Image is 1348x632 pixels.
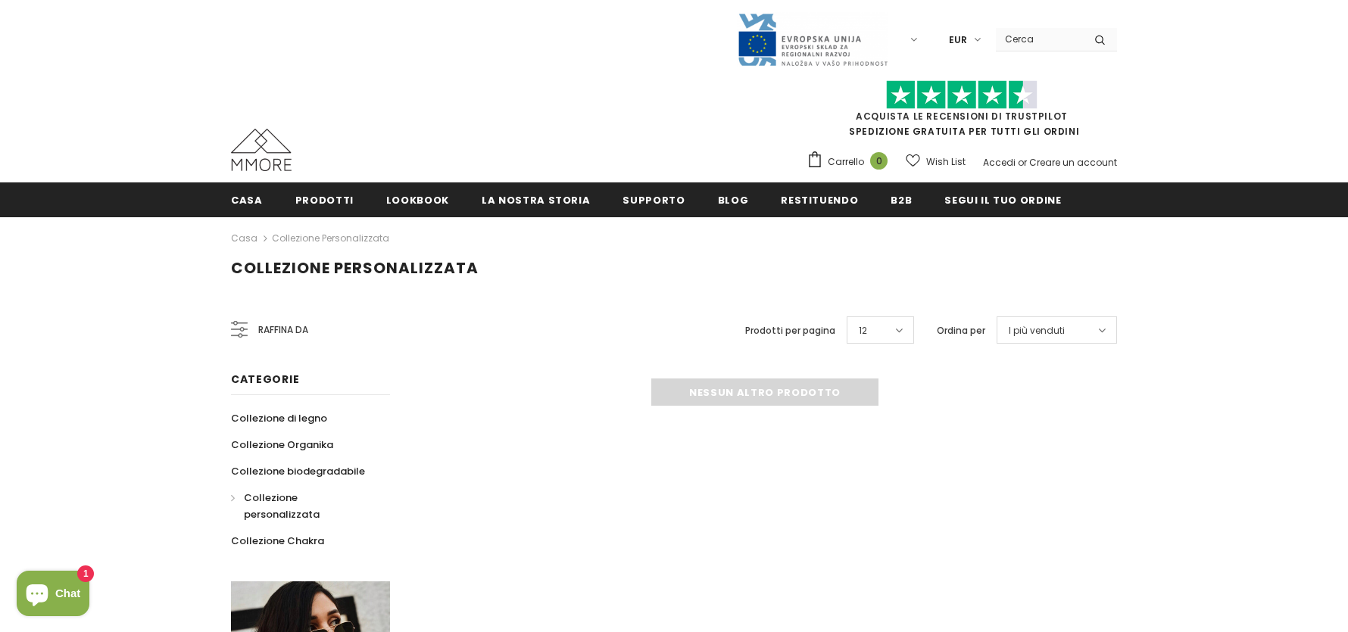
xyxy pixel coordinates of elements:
[623,182,685,216] a: supporto
[231,193,263,207] span: Casa
[386,182,449,216] a: Lookbook
[386,193,449,207] span: Lookbook
[272,232,389,244] a: Collezione personalizzata
[737,33,888,45] a: Javni Razpis
[231,431,333,458] a: Collezione Organika
[231,458,365,484] a: Collezione biodegradabile
[1018,156,1027,169] span: or
[231,229,257,248] a: Casa
[231,437,333,452] span: Collezione Organika
[996,28,1083,50] input: Search Site
[231,372,299,387] span: Categorie
[12,571,94,620] inbox-online-store-chat: Shopify online store chat
[891,193,912,207] span: B2B
[781,193,858,207] span: Restituendo
[231,534,324,548] span: Collezione Chakra
[906,148,966,175] a: Wish List
[737,12,888,67] img: Javni Razpis
[231,257,479,279] span: Collezione personalizzata
[886,80,1038,110] img: Fidati di Pilot Stars
[231,411,327,425] span: Collezione di legno
[944,182,1061,216] a: Segui il tuo ordine
[926,154,966,170] span: Wish List
[856,110,1068,123] a: Acquista le recensioni di TrustPilot
[258,322,308,338] span: Raffina da
[718,182,749,216] a: Blog
[1029,156,1117,169] a: Creare un account
[295,193,354,207] span: Prodotti
[859,323,867,338] span: 12
[295,182,354,216] a: Prodotti
[231,405,327,431] a: Collezione di legno
[745,323,835,338] label: Prodotti per pagina
[870,152,888,170] span: 0
[482,182,590,216] a: La nostra storia
[718,193,749,207] span: Blog
[944,193,1061,207] span: Segui il tuo ordine
[949,33,967,48] span: EUR
[231,129,292,171] img: Casi MMORE
[983,156,1016,169] a: Accedi
[623,193,685,207] span: supporto
[231,528,324,554] a: Collezione Chakra
[1009,323,1065,338] span: I più venduti
[828,154,864,170] span: Carrello
[891,182,912,216] a: B2B
[807,151,895,173] a: Carrello 0
[231,182,263,216] a: Casa
[807,87,1117,138] span: SPEDIZIONE GRATUITA PER TUTTI GLI ORDINI
[231,464,365,478] span: Collezione biodegradabile
[781,182,858,216] a: Restituendo
[937,323,985,338] label: Ordina per
[231,484,373,528] a: Collezione personalizzata
[482,193,590,207] span: La nostra storia
[244,490,320,521] span: Collezione personalizzata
